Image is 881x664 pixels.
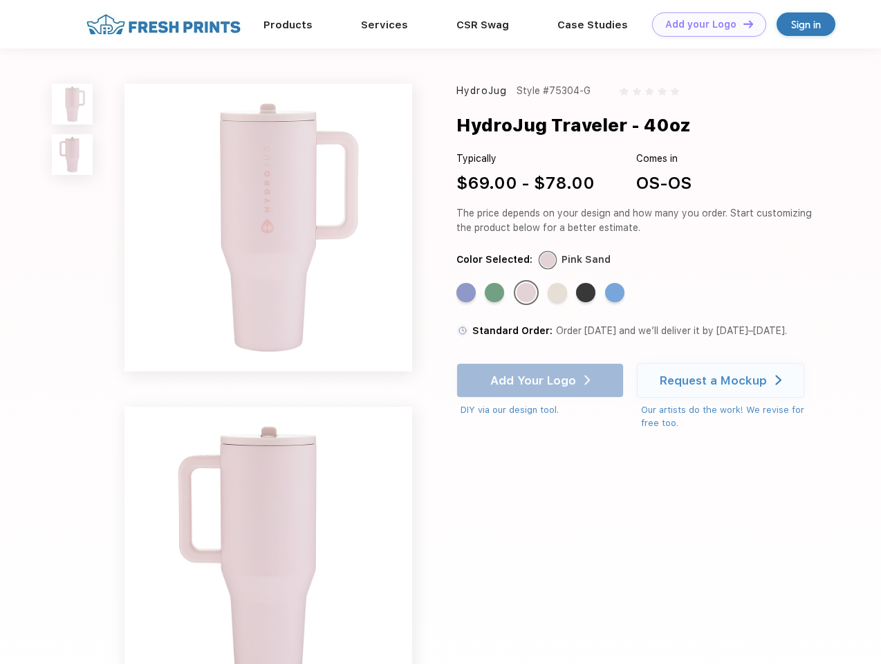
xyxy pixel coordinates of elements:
[775,375,781,385] img: white arrow
[660,373,767,387] div: Request a Mockup
[671,87,679,95] img: gray_star.svg
[485,283,504,302] div: Sage
[556,325,787,336] span: Order [DATE] and we’ll deliver it by [DATE]–[DATE].
[791,17,821,33] div: Sign in
[636,171,692,196] div: OS-OS
[633,87,641,95] img: gray_star.svg
[645,87,653,95] img: gray_star.svg
[658,87,666,95] img: gray_star.svg
[517,84,591,98] div: Style #75304-G
[456,283,476,302] div: Peri
[562,252,611,267] div: Pink Sand
[456,84,507,98] div: HydroJug
[456,252,532,267] div: Color Selected:
[52,134,93,175] img: func=resize&h=100
[620,87,628,95] img: gray_star.svg
[636,151,692,166] div: Comes in
[576,283,595,302] div: Black
[82,12,245,37] img: fo%20logo%202.webp
[456,112,691,138] div: HydroJug Traveler - 40oz
[456,206,817,235] div: The price depends on your design and how many you order. Start customizing the product below for ...
[456,324,469,337] img: standard order
[456,171,595,196] div: $69.00 - $78.00
[461,403,624,417] div: DIY via our design tool.
[456,151,595,166] div: Typically
[777,12,835,36] a: Sign in
[605,283,624,302] div: Riptide
[665,19,736,30] div: Add your Logo
[124,84,412,371] img: func=resize&h=640
[641,403,817,430] div: Our artists do the work! We revise for free too.
[743,20,753,28] img: DT
[548,283,567,302] div: Cream
[52,84,93,124] img: func=resize&h=100
[472,325,553,336] span: Standard Order:
[263,19,313,31] a: Products
[517,283,536,302] div: Pink Sand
